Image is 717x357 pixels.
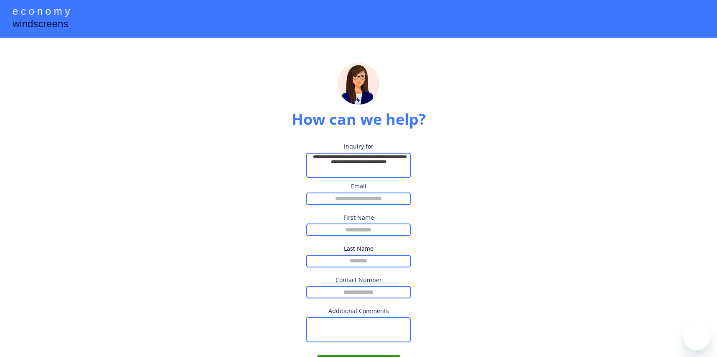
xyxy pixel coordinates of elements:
div: windscreens [13,17,68,33]
div: e c o n o m y [13,4,70,20]
div: Inquiry for [317,142,400,151]
div: Last Name [317,244,400,253]
div: How can we help? [292,109,426,130]
div: Contact Number [317,276,400,284]
img: madeline.png [338,63,379,105]
div: First Name [317,213,400,222]
div: Additional Comments [317,307,400,315]
iframe: Button to launch messaging window [684,324,710,350]
div: Email [317,182,400,190]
